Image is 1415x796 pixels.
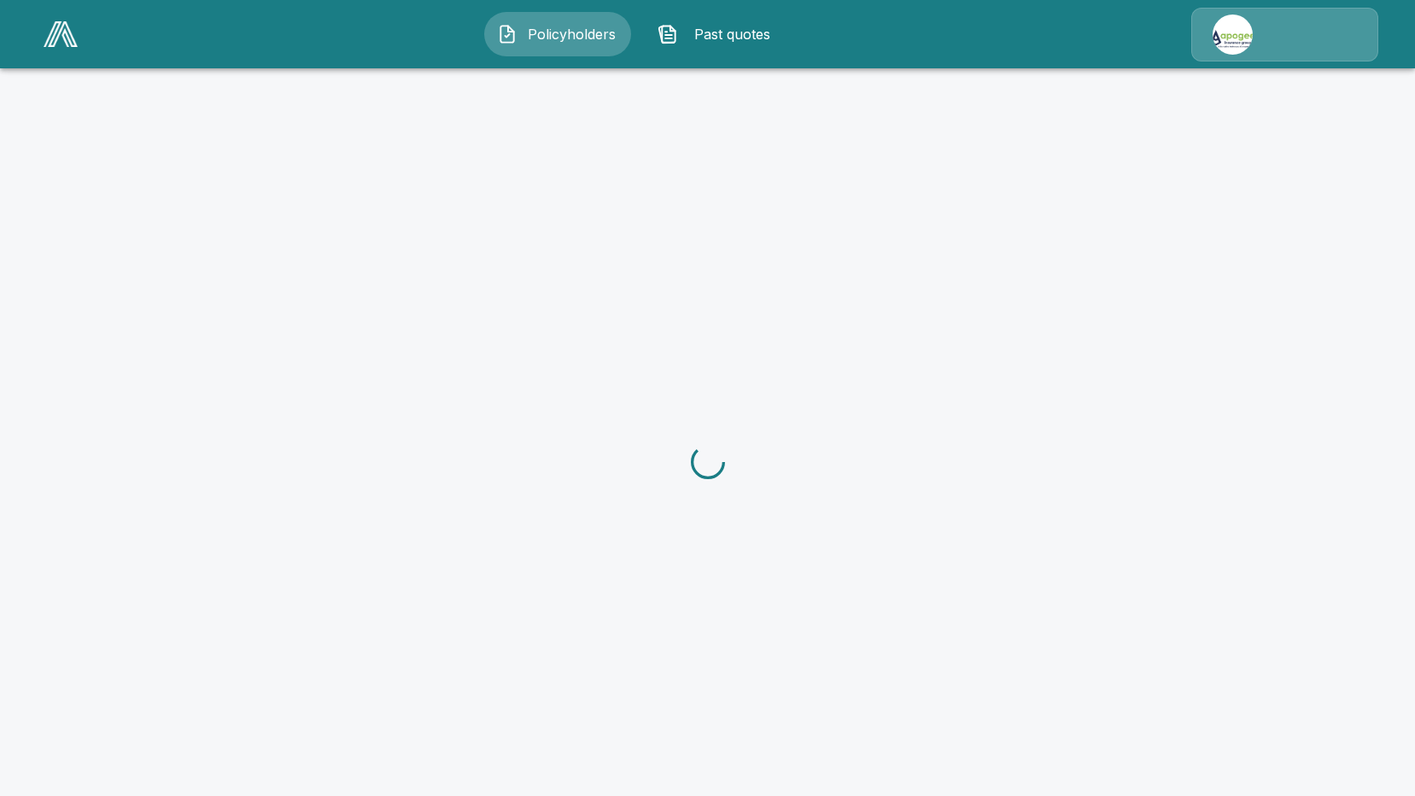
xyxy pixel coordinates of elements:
img: Past quotes Icon [658,24,678,44]
span: Policyholders [524,24,618,44]
button: Past quotes IconPast quotes [645,12,792,56]
img: Policyholders Icon [497,24,517,44]
img: AA Logo [44,21,78,47]
span: Past quotes [685,24,779,44]
button: Policyholders IconPolicyholders [484,12,631,56]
